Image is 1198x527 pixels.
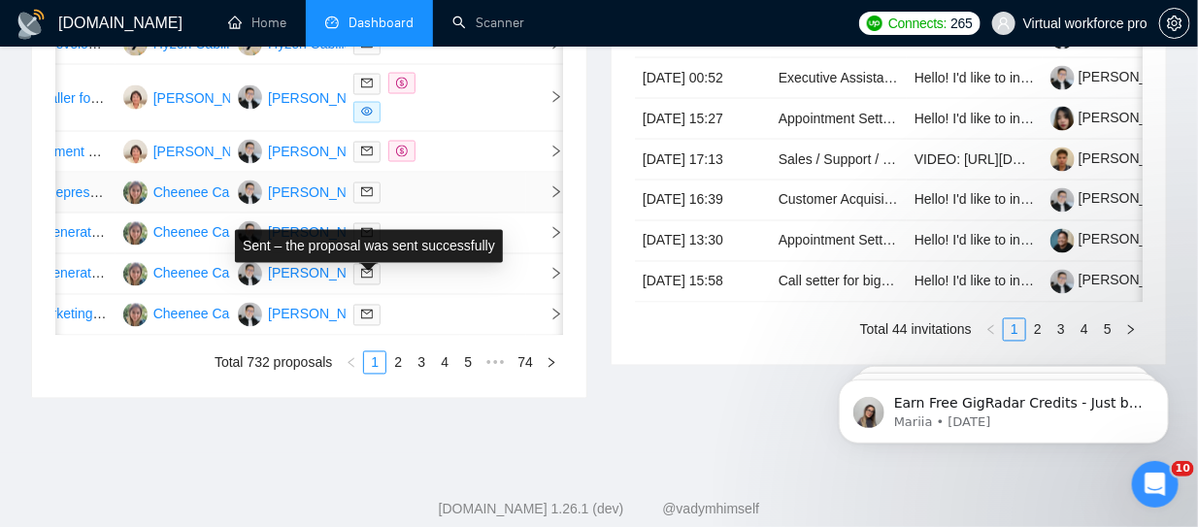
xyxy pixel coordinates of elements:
td: [DATE] 16:39 [635,181,771,221]
span: right [546,357,557,369]
a: 3 [411,352,432,374]
img: CC [123,303,148,327]
img: LB [238,303,262,327]
div: Cheenee Casero [153,181,256,203]
img: JA [123,85,148,110]
span: ••• [480,351,511,375]
a: CCCheenee Casero [123,183,256,199]
div: [PERSON_NAME] [PERSON_NAME] [268,141,495,162]
a: JA[PERSON_NAME] [123,143,265,158]
img: logo [16,9,47,40]
td: Executive Assistant, HR and Accountant [771,58,907,99]
span: dollar [396,146,408,157]
img: LB [238,181,262,205]
div: [PERSON_NAME] [PERSON_NAME] [268,304,495,325]
span: right [534,226,563,240]
img: c1AyKq6JICviXaEpkmdqJS9d0fu8cPtAjDADDsaqrL33dmlxerbgAEFrRdAYEnyeyq [1050,66,1075,90]
a: [PERSON_NAME] [1050,232,1190,247]
img: CC [123,262,148,286]
a: HCHyzen Cabilitasan [238,35,378,50]
a: setting [1159,16,1190,31]
span: right [534,267,563,280]
a: CCCheenee Casero [123,265,256,280]
div: Sent – the proposal was sent successfully [235,230,503,263]
div: [PERSON_NAME] [153,87,265,109]
td: Sales / Support / VA / Executive Assistant [771,140,907,181]
a: LB[PERSON_NAME] [PERSON_NAME] [238,143,495,158]
td: [DATE] 13:30 [635,221,771,262]
p: Message from Mariia, sent 7w ago [84,75,335,92]
div: Cheenee Casero [153,222,256,244]
li: 1 [363,351,386,375]
div: Cheenee Casero [153,304,256,325]
div: [PERSON_NAME] [PERSON_NAME] [268,181,495,203]
span: 10 [1172,461,1194,477]
a: Call setter for big-ticket B2B Sales [779,274,984,289]
a: 3 [1050,319,1072,341]
a: 2 [1027,319,1048,341]
img: JA [123,140,148,164]
span: dashboard [325,16,339,29]
a: searchScanner [452,15,524,31]
li: Next 5 Pages [480,351,511,375]
img: c1fODwZsz5Fak3Hn876IX78oy_Rm60z6iPw_PJyZW1ox3cU6SluZIif8p2NurrcB7o [1050,107,1075,131]
td: [DATE] 17:13 [635,140,771,181]
td: [DATE] 15:58 [635,262,771,303]
img: CC [123,181,148,205]
span: eye [361,106,373,117]
a: 1 [1004,319,1025,341]
span: right [534,145,563,158]
a: 5 [1097,319,1118,341]
iframe: Intercom notifications message [810,339,1198,475]
a: 2 [387,352,409,374]
img: c1AMkJOApT4Cr5kE9Gj8RW3bdQPiHfsWkzmB2KrsTdbA8G3J8KVeNtyNbs4MPard4e [1050,229,1075,253]
td: [DATE] 00:52 [635,58,771,99]
td: [DATE] 15:27 [635,99,771,140]
li: 5 [1096,318,1119,342]
a: CCCheenee Casero [123,224,256,240]
li: Next Page [1119,318,1143,342]
li: 3 [1049,318,1073,342]
span: dollar [396,78,408,89]
a: [PERSON_NAME] [1050,150,1190,166]
span: right [1125,324,1137,336]
a: Appointment Setter for Cold Outreach in Social Media [779,111,1102,126]
li: 4 [433,351,456,375]
img: CC [123,221,148,246]
a: homeHome [228,15,286,31]
button: right [1119,318,1143,342]
li: Previous Page [340,351,363,375]
span: mail [361,309,373,320]
span: left [985,324,997,336]
span: right [534,308,563,321]
span: Connects: [888,13,947,34]
a: LB[PERSON_NAME] [PERSON_NAME] [238,183,495,199]
span: mail [361,186,373,198]
span: right [534,185,563,199]
td: Appointment Setter (Cold Calling US Auto Shops) — Performance-Based [771,221,907,262]
li: 3 [410,351,433,375]
iframe: Intercom live chat [1132,461,1179,508]
a: HCHyzen Cabilitasan [123,35,263,50]
a: 4 [434,352,455,374]
td: Call setter for big-ticket B2B Sales [771,262,907,303]
a: 74 [512,352,539,374]
span: mail [361,146,373,157]
li: 1 [1003,318,1026,342]
span: 265 [950,13,972,34]
div: [PERSON_NAME] [PERSON_NAME] [268,87,495,109]
td: Appointment Setter for Cold Outreach in Social Media [771,99,907,140]
button: setting [1159,8,1190,39]
a: 4 [1074,319,1095,341]
button: left [980,318,1003,342]
a: CCCheenee Casero [123,306,256,321]
img: upwork-logo.png [867,16,882,31]
a: Sales / Support / VA / Executive Assistant [779,151,1028,167]
img: c1HCu36NcbSJd1fX8g7XHDrkjI8HGR-D5NWmvH1R9sMY2_4t1U9kllYFYzqCjrcYo0 [1050,148,1075,172]
a: JA[PERSON_NAME] [123,88,265,104]
a: LB[PERSON_NAME] [PERSON_NAME] [238,306,495,321]
a: [DOMAIN_NAME] 1.26.1 (dev) [439,502,624,517]
li: 5 [456,351,480,375]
